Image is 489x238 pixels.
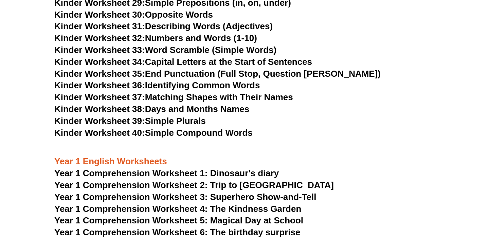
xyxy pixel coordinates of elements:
[373,161,489,238] iframe: Chat Widget
[54,92,145,102] span: Kinder Worksheet 37:
[54,128,145,138] span: Kinder Worksheet 40:
[54,204,301,214] a: Year 1 Comprehension Worksheet 4: The Kindness Garden
[54,80,145,90] span: Kinder Worksheet 36:
[54,57,145,67] span: Kinder Worksheet 34:
[54,10,145,20] span: Kinder Worksheet 30:
[54,116,145,126] span: Kinder Worksheet 39:
[54,69,381,79] a: Kinder Worksheet 35:End Punctuation (Full Stop, Question [PERSON_NAME])
[54,57,312,67] a: Kinder Worksheet 34:Capital Letters at the Start of Sentences
[54,180,334,190] a: Year 1 Comprehension Worksheet 2: Trip to [GEOGRAPHIC_DATA]
[54,128,253,138] a: Kinder Worksheet 40:Simple Compound Words
[54,116,206,126] a: Kinder Worksheet 39:Simple Plurals
[54,80,260,90] a: Kinder Worksheet 36:Identifying Common Words
[54,69,145,79] span: Kinder Worksheet 35:
[54,21,145,31] span: Kinder Worksheet 31:
[54,33,145,43] span: Kinder Worksheet 32:
[54,168,279,178] a: Year 1 Comprehension Worksheet 1: Dinosaur's diary
[54,156,435,167] h3: Year 1 English Worksheets
[54,192,316,202] a: Year 1 Comprehension Worksheet 3: Superhero Show-and-Tell
[54,215,303,225] a: Year 1 Comprehension Worksheet 5: Magical Day at School
[54,10,213,20] a: Kinder Worksheet 30:Opposite Words
[54,227,300,237] a: Year 1 Comprehension Worksheet 6: The birthday surprise
[54,21,273,31] a: Kinder Worksheet 31:Describing Words (Adjectives)
[54,92,293,102] a: Kinder Worksheet 37:Matching Shapes with Their Names
[54,33,257,43] a: Kinder Worksheet 32:Numbers and Words (1-10)
[54,104,249,114] a: Kinder Worksheet 38:Days and Months Names
[54,45,145,55] span: Kinder Worksheet 33:
[54,104,145,114] span: Kinder Worksheet 38:
[54,45,276,55] a: Kinder Worksheet 33:Word Scramble (Simple Words)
